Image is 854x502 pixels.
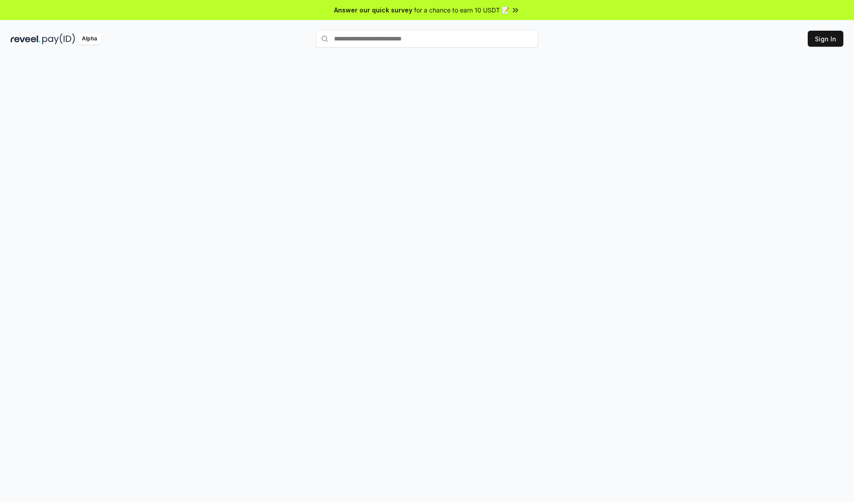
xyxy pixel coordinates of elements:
span: Answer our quick survey [334,5,412,15]
img: pay_id [42,33,75,44]
button: Sign In [808,31,843,47]
img: reveel_dark [11,33,40,44]
span: for a chance to earn 10 USDT 📝 [414,5,509,15]
div: Alpha [77,33,102,44]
